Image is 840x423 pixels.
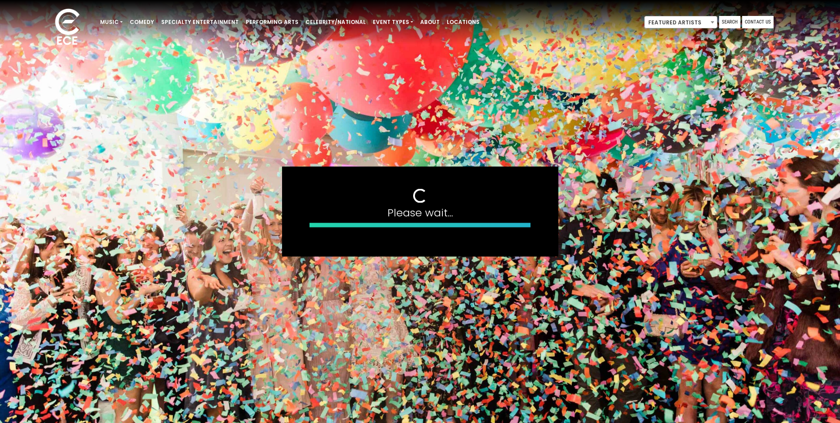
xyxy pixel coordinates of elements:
[644,16,717,28] span: Featured Artists
[45,6,89,49] img: ece_new_logo_whitev2-1.png
[126,15,158,30] a: Comedy
[645,16,717,29] span: Featured Artists
[369,15,417,30] a: Event Types
[310,207,531,219] h4: Please wait...
[742,16,774,28] a: Contact Us
[158,15,242,30] a: Specialty Entertainment
[443,15,483,30] a: Locations
[302,15,369,30] a: Celebrity/National
[417,15,443,30] a: About
[242,15,302,30] a: Performing Arts
[97,15,126,30] a: Music
[719,16,740,28] a: Search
